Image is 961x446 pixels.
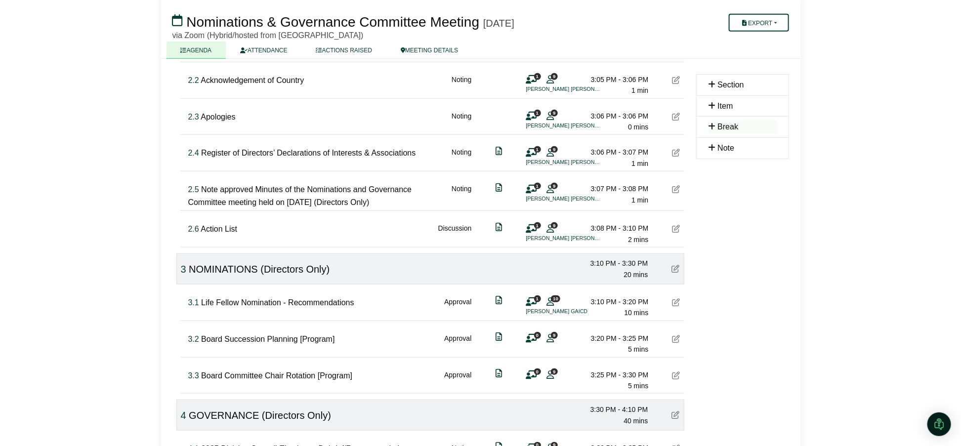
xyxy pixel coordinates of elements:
span: Click to fine tune number [188,225,199,233]
span: Click to fine tune number [188,185,199,194]
span: Click to fine tune number [188,113,199,121]
span: 1 [534,73,541,80]
div: Discussion [438,223,472,245]
div: 3:06 PM - 3:07 PM [580,147,649,158]
button: Export [729,14,789,32]
div: Approval [444,333,471,355]
span: 1 [534,110,541,116]
span: Section [718,81,744,89]
div: 3:06 PM - 3:06 PM [580,111,649,122]
span: 9 [551,222,558,229]
span: 9 [551,110,558,116]
span: Item [718,102,733,110]
div: Noting [452,111,471,133]
div: Noting [452,147,471,169]
span: 9 [551,73,558,80]
li: [PERSON_NAME] [PERSON_NAME] FAICD [526,85,600,93]
a: MEETING DETAILS [386,41,472,59]
div: [DATE] [483,17,514,29]
li: [PERSON_NAME] GAICD [526,307,600,316]
li: [PERSON_NAME] [PERSON_NAME] FAICD [526,158,600,166]
li: [PERSON_NAME] [PERSON_NAME] FAICD [526,122,600,130]
span: 1 min [631,160,648,167]
span: via Zoom (Hybrid/hosted from [GEOGRAPHIC_DATA]) [172,31,364,40]
div: 3:07 PM - 3:08 PM [580,183,649,194]
span: 1 [534,146,541,153]
div: 3:30 PM - 4:10 PM [579,404,648,415]
div: 3:10 PM - 3:30 PM [579,258,648,269]
span: 0 [534,368,541,375]
div: 3:05 PM - 3:06 PM [580,74,649,85]
span: Click to fine tune number [181,264,186,275]
span: Acknowledgement of Country [201,76,304,84]
div: Noting [452,74,471,96]
div: 3:20 PM - 3:25 PM [580,333,649,344]
a: ATTENDANCE [226,41,301,59]
span: 0 [534,332,541,338]
span: Board Committee Chair Rotation [Program] [201,371,352,380]
span: 1 [534,295,541,302]
span: Nominations & Governance Committee Meeting [186,14,479,30]
li: [PERSON_NAME] [PERSON_NAME] FAICD [526,234,600,243]
span: 1 min [631,196,648,204]
span: Note [718,144,735,152]
span: Break [718,122,739,131]
span: 0 mins [628,123,648,131]
div: 3:08 PM - 3:10 PM [580,223,649,234]
span: 5 mins [628,345,648,353]
span: 20 mins [624,271,648,279]
div: Approval [444,296,471,319]
span: 1 [534,222,541,229]
span: Click to fine tune number [188,298,199,307]
span: 10 [551,295,560,302]
span: Click to fine tune number [188,76,199,84]
span: 40 mins [624,417,648,425]
span: 10 mins [624,309,648,317]
span: Click to fine tune number [188,149,199,157]
span: 1 min [631,86,648,94]
span: Register of Directors’ Declarations of Interests & Associations [201,149,416,157]
span: 2 mins [628,236,648,243]
span: Click to fine tune number [188,335,199,343]
span: NOMINATIONS (Directors Only) [189,264,330,275]
span: Click to fine tune number [188,371,199,380]
span: 9 [551,368,558,375]
span: 5 mins [628,382,648,390]
span: Note approved Minutes of the Nominations and Governance Committee meeting held on [DATE] (Directo... [188,185,412,206]
div: 3:25 PM - 3:30 PM [580,369,649,380]
div: 3:10 PM - 3:20 PM [580,296,649,307]
span: GOVERNANCE (Directors Only) [189,410,331,421]
div: Approval [444,369,471,392]
span: 1 [534,183,541,189]
a: ACTIONS RAISED [302,41,386,59]
span: Click to fine tune number [181,410,186,421]
span: 9 [551,146,558,153]
a: AGENDA [167,41,226,59]
span: Apologies [201,113,235,121]
span: 9 [551,183,558,189]
li: [PERSON_NAME] [PERSON_NAME] FAICD [526,195,600,203]
span: Board Succession Planning [Program] [201,335,334,343]
div: Open Intercom Messenger [927,412,951,436]
span: Life Fellow Nomination - Recommendations [201,298,354,307]
div: Noting [452,183,471,208]
span: Action List [201,225,237,233]
span: 9 [551,332,558,338]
